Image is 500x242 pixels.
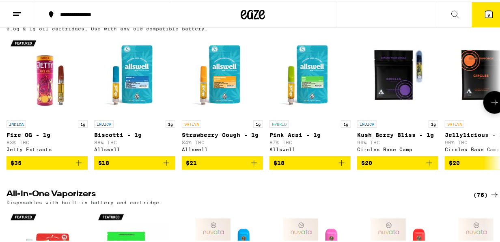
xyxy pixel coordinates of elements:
a: Open page for Pink Acai - 1g from Allswell [269,34,351,154]
a: Open page for Fire OG - 1g from Jetty Extracts [6,34,88,154]
p: INDICA [94,119,114,126]
span: $21 [186,158,197,165]
p: Pink Acai - 1g [269,130,351,137]
a: Open page for Kush Berry Bliss - 1g from Circles Base Camp [357,34,438,154]
span: $18 [98,158,109,165]
span: Hi. Need any help? [5,6,58,12]
p: 84% THC [182,138,263,143]
h2: All-In-One Vaporizers [6,188,460,198]
p: Disposables with built-in battery and cartridge. [6,198,162,203]
p: SATIVA [182,119,201,126]
p: 1g [341,119,351,126]
img: Allswell - Biscotti - 1g [94,34,175,115]
button: Add to bag [357,154,438,168]
div: Allswell [269,145,351,150]
button: Add to bag [182,154,263,168]
div: Jetty Extracts [6,145,88,150]
a: Open page for Strawberry Cough - 1g from Allswell [182,34,263,154]
div: Circles Base Camp [357,145,438,150]
span: $18 [274,158,284,165]
button: Add to bag [269,154,351,168]
a: Open page for Biscotti - 1g from Allswell [94,34,175,154]
p: 88% THC [94,138,175,143]
div: Allswell [94,145,175,150]
img: Allswell - Strawberry Cough - 1g [182,34,263,115]
span: $20 [449,158,460,165]
p: HYBRID [269,119,289,126]
span: 9 [488,11,490,16]
div: Allswell [182,145,263,150]
p: Strawberry Cough - 1g [182,130,263,137]
p: 1g [253,119,263,126]
p: Biscotti - 1g [94,130,175,137]
p: 90% THC [357,138,438,143]
p: 87% THC [269,138,351,143]
p: SATIVA [445,119,464,126]
span: $20 [361,158,372,165]
img: Jetty Extracts - Fire OG - 1g [6,34,88,115]
button: Add to bag [6,154,88,168]
p: 83% THC [6,138,88,143]
img: Circles Base Camp - Kush Berry Bliss - 1g [357,34,438,115]
p: INDICA [357,119,377,126]
p: 1g [78,119,88,126]
span: $35 [11,158,22,165]
button: Add to bag [94,154,175,168]
img: Allswell - Pink Acai - 1g [269,34,351,115]
p: Kush Berry Bliss - 1g [357,130,438,137]
p: 1g [166,119,175,126]
p: Fire OG - 1g [6,130,88,137]
a: (76) [473,188,500,198]
p: 0.5g & 1g oil cartridges, Use with any 510-compatible battery. [6,24,208,30]
p: 1g [429,119,438,126]
p: INDICA [6,119,26,126]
